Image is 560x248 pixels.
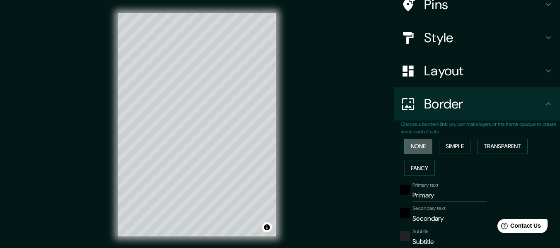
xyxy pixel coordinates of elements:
[424,63,543,79] h4: Layout
[437,121,447,128] b: Hint
[486,216,551,239] iframe: Help widget launcher
[401,120,560,135] p: Choose a border. : you can make layers of the frame opaque to create some cool effects.
[400,208,410,218] button: black
[394,54,560,87] div: Layout
[412,182,438,189] label: Primary text
[424,96,543,112] h4: Border
[400,185,410,195] button: black
[262,222,272,232] button: Toggle attribution
[424,29,543,46] h4: Style
[439,139,470,154] button: Simple
[394,21,560,54] div: Style
[394,87,560,120] div: Border
[404,139,432,154] button: None
[400,231,410,241] button: color-222222
[412,228,429,235] label: Subtitle
[404,161,435,176] button: Fancy
[477,139,528,154] button: Transparent
[412,205,446,212] label: Secondary text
